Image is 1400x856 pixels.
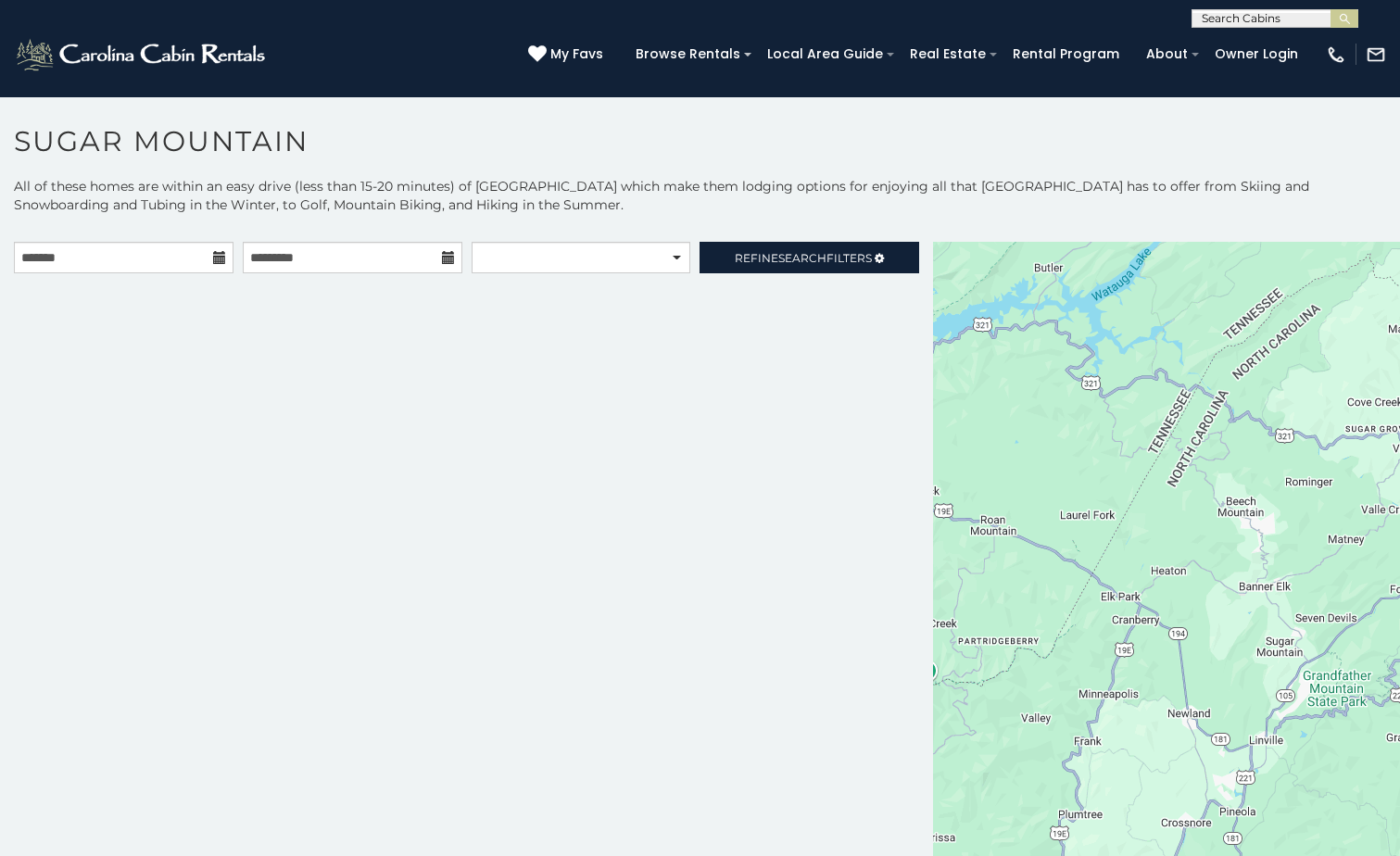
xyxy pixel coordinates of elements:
[758,40,892,69] a: Local Area Guide
[528,44,608,65] a: My Favs
[626,40,750,69] a: Browse Rentals
[1205,40,1307,69] a: Owner Login
[901,40,995,69] a: Real Estate
[700,242,919,273] a: RefineSearchFilters
[1326,44,1346,65] img: phone-regular-white.png
[14,36,271,73] img: White-1-2.png
[1366,44,1386,65] img: mail-regular-white.png
[778,251,826,265] span: Search
[1137,40,1197,69] a: About
[735,251,872,265] span: Refine Filters
[1003,40,1129,69] a: Rental Program
[550,44,603,64] span: My Favs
